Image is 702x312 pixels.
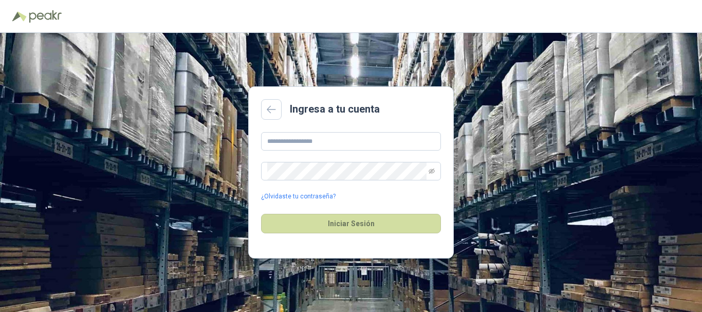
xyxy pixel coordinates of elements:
img: Logo [12,11,27,22]
h2: Ingresa a tu cuenta [290,101,380,117]
img: Peakr [29,10,62,23]
a: ¿Olvidaste tu contraseña? [261,192,336,201]
span: eye-invisible [429,168,435,174]
button: Iniciar Sesión [261,214,441,233]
